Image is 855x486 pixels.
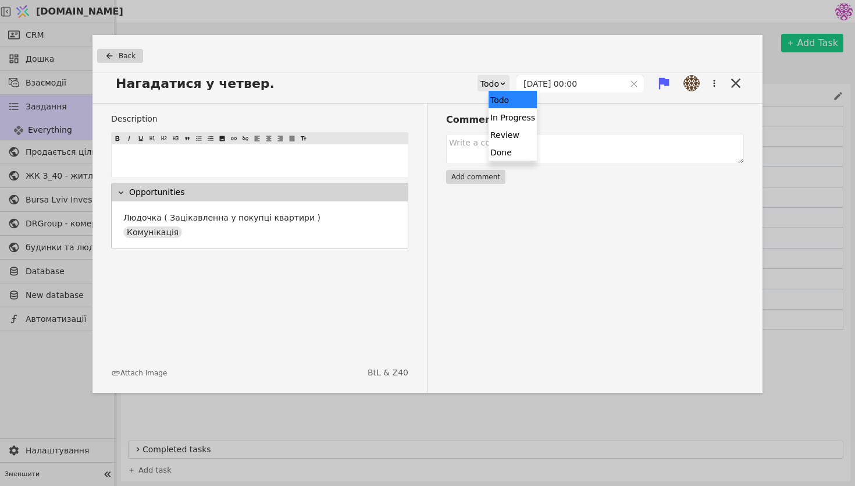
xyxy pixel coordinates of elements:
[489,143,537,161] div: Done
[123,226,182,238] div: Комунікація
[368,367,408,379] a: BtL & Z40
[630,80,638,88] button: Clear
[489,126,537,143] div: Review
[489,108,537,126] div: In Progress
[111,74,286,93] span: Нагадатися у четвер.
[446,170,505,184] button: Add comment
[489,91,537,108] div: Todo
[123,212,320,224] p: Людочка ( Зацікавленна у покупці квартири )
[683,75,700,91] img: an
[119,51,136,61] span: Back
[480,76,499,92] div: Todo
[111,368,167,378] button: Attach Image
[111,113,408,125] label: Description
[517,76,625,92] input: dd.MM.yyyy HH:mm
[630,80,638,88] svg: close
[446,113,744,127] h3: Comments
[129,186,185,198] p: Opportunities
